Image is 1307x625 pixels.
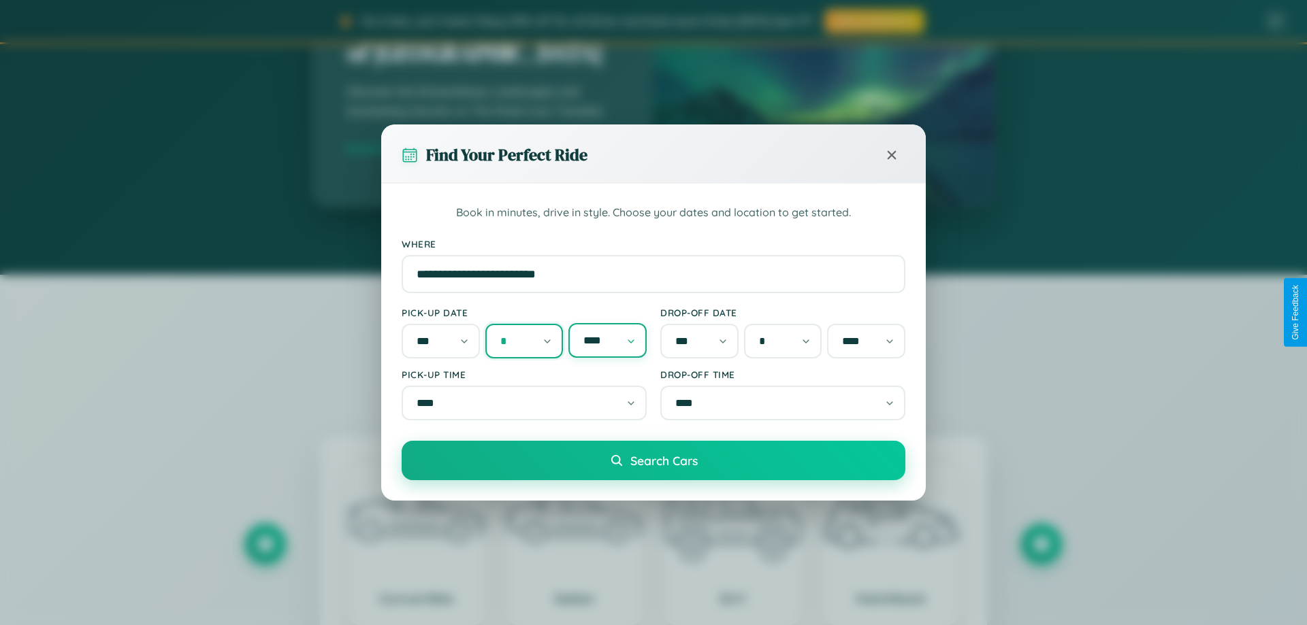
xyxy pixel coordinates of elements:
[402,238,905,250] label: Where
[402,204,905,222] p: Book in minutes, drive in style. Choose your dates and location to get started.
[630,453,698,468] span: Search Cars
[660,369,905,380] label: Drop-off Time
[402,307,647,318] label: Pick-up Date
[426,143,587,166] h3: Find Your Perfect Ride
[660,307,905,318] label: Drop-off Date
[402,369,647,380] label: Pick-up Time
[402,441,905,480] button: Search Cars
